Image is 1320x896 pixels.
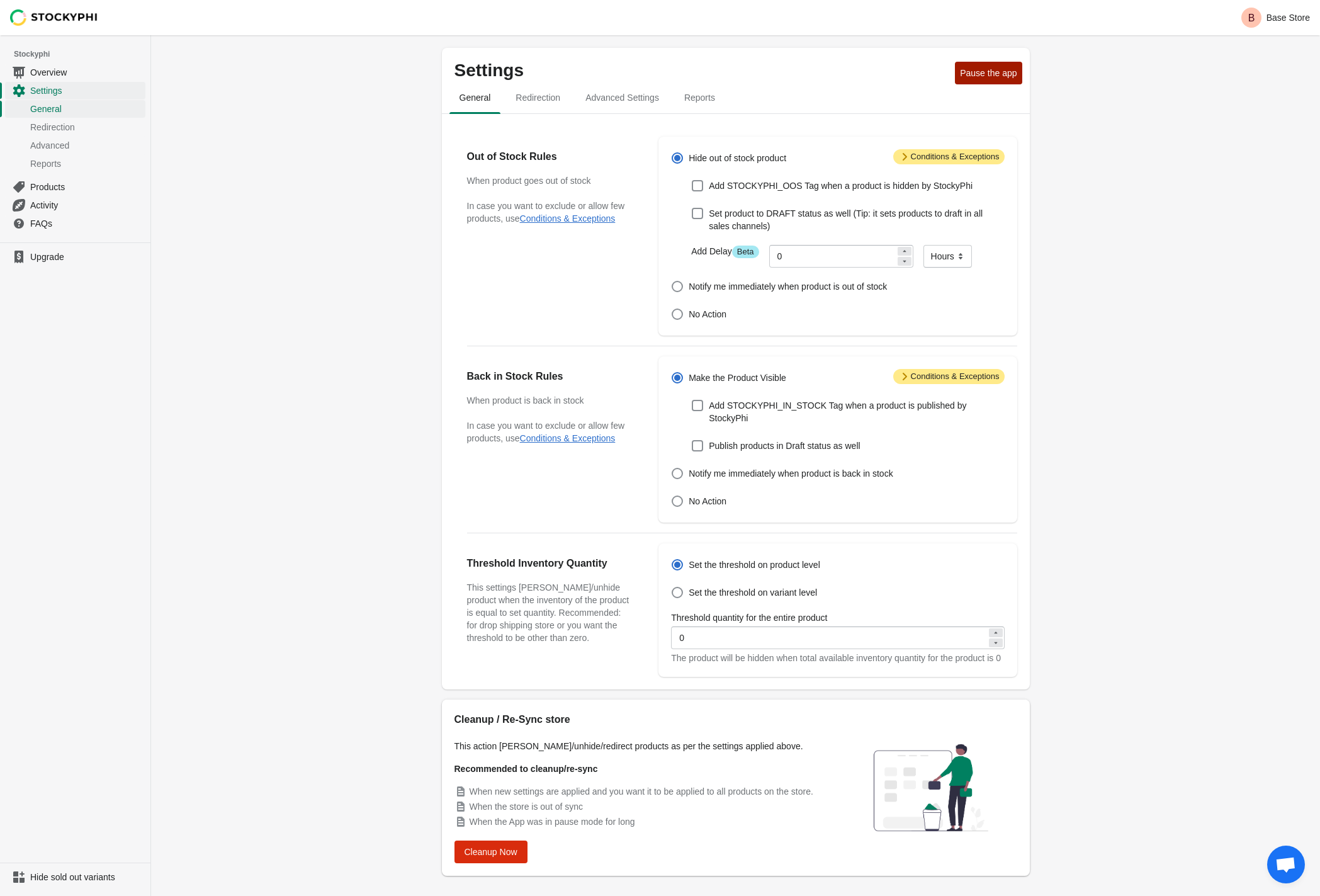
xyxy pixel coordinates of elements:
[467,149,634,164] h2: Out of Stock Rules
[454,60,951,81] p: Settings
[30,66,143,79] span: Overview
[454,740,832,752] p: This action [PERSON_NAME]/unhide/redirect products as per the settings applied above.
[5,81,145,99] a: Settings
[5,178,145,196] a: Products
[454,841,527,863] button: Cleanup Now
[5,118,145,136] a: Redirection
[470,802,584,812] span: When the store is out of sync
[709,439,860,452] span: Publish products in Draft status as well
[30,199,143,212] span: Activity
[30,103,143,115] span: General
[1248,13,1255,23] text: B
[709,207,1004,232] span: Set product to DRAFT status as well (Tip: it sets products to draft in all sales channels)
[5,868,145,886] a: Hide sold out variants
[14,48,150,60] span: Stockyphi
[5,154,145,173] a: Reports
[689,559,820,571] span: Set the threshold on product level
[30,121,143,133] span: Redirection
[893,149,1005,164] span: Conditions & Exceptions
[575,86,669,109] span: Advanced Settings
[955,62,1022,84] button: Pause the app
[467,581,634,644] h3: This settings [PERSON_NAME]/unhide product when the inventory of the product is equal to set quan...
[505,86,570,109] span: Redirection
[470,817,635,827] span: When the App was in pause mode for long
[465,847,517,857] span: Cleanup Now
[454,764,598,774] strong: Recommended to cleanup/re-sync
[893,369,1005,384] span: Conditions & Exceptions
[503,81,573,114] button: redirection
[30,251,143,263] span: Upgrade
[30,181,143,193] span: Products
[520,433,616,443] button: Conditions & Exceptions
[5,99,145,118] a: General
[689,152,786,164] span: Hide out of stock product
[689,308,726,320] span: No Action
[454,712,832,727] h2: Cleanup / Re-Sync store
[689,280,887,293] span: Notify me immediately when product is out of stock
[520,213,616,224] button: Conditions & Exceptions
[447,81,504,114] button: general
[1236,5,1315,30] button: Avatar with initials BBase Store
[467,556,634,571] h2: Threshold Inventory Quantity
[1267,846,1305,883] div: Open chat
[732,246,759,258] span: Beta
[30,871,143,883] span: Hide sold out variants
[5,214,145,232] a: FAQs
[671,652,1004,664] div: The product will be hidden when total available inventory quantity for the product is 0
[709,179,973,192] span: Add STOCKYPHI_OOS Tag when a product is hidden by StockyPhi
[470,786,813,797] span: When new settings are applied and you want it to be applied to all products on the store.
[689,371,786,384] span: Make the Product Visible
[5,248,145,266] a: Upgrade
[960,68,1017,78] span: Pause the app
[573,81,672,114] button: Advanced settings
[691,245,759,258] label: Add Delay
[467,394,634,407] h3: When product is back in stock
[671,611,827,624] label: Threshold quantity for the entire product
[30,84,143,97] span: Settings
[709,399,1004,424] span: Add STOCKYPHI_IN_STOCK Tag when a product is published by StockyPhi
[10,9,98,26] img: Stockyphi
[1266,13,1310,23] p: Base Store
[442,114,1030,689] div: general
[5,63,145,81] a: Overview
[689,495,726,508] span: No Action
[449,86,501,109] span: General
[672,81,728,114] button: reports
[467,200,634,225] p: In case you want to exclude or allow few products, use
[30,157,143,170] span: Reports
[5,196,145,214] a: Activity
[689,467,893,480] span: Notify me immediately when product is back in stock
[1241,8,1261,28] span: Avatar with initials B
[689,586,817,599] span: Set the threshold on variant level
[30,217,143,230] span: FAQs
[5,136,145,154] a: Advanced
[467,174,634,187] h3: When product goes out of stock
[674,86,725,109] span: Reports
[467,419,634,445] p: In case you want to exclude or allow few products, use
[467,369,634,384] h2: Back in Stock Rules
[30,139,143,152] span: Advanced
